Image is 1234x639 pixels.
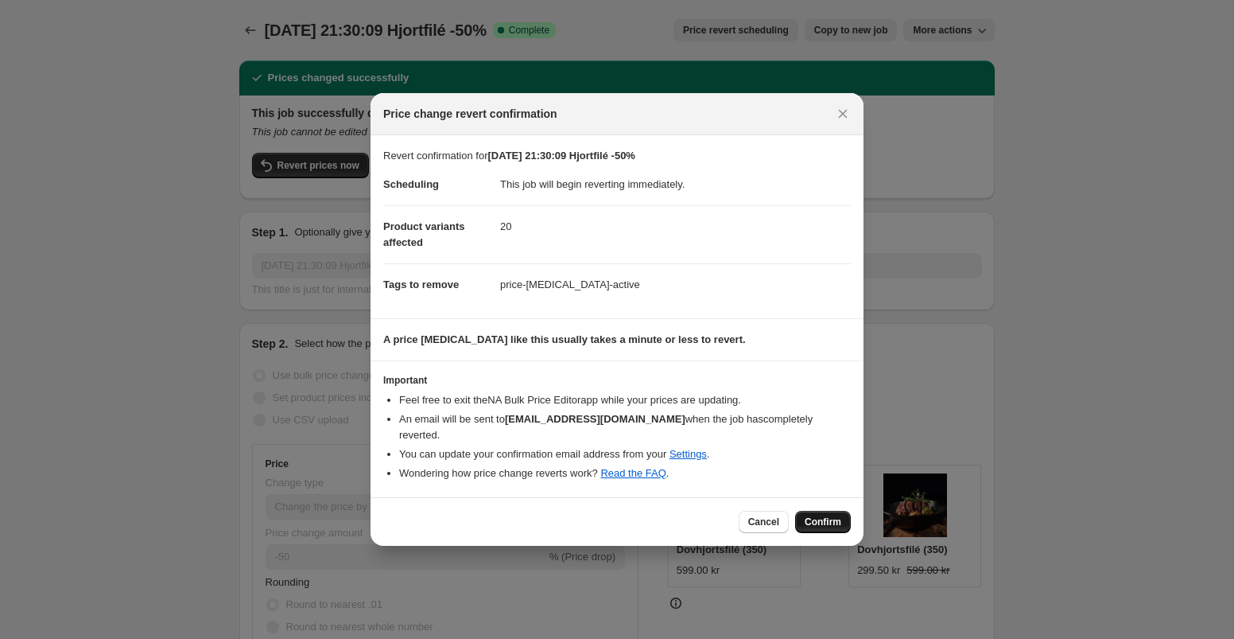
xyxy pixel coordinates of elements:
[505,413,685,425] b: [EMAIL_ADDRESS][DOMAIN_NAME]
[739,511,789,533] button: Cancel
[383,220,465,248] span: Product variants affected
[600,467,666,479] a: Read the FAQ
[383,106,557,122] span: Price change revert confirmation
[383,178,439,190] span: Scheduling
[500,164,851,205] dd: This job will begin reverting immediately.
[832,103,854,125] button: Close
[399,446,851,462] li: You can update your confirmation email address from your .
[795,511,851,533] button: Confirm
[669,448,707,460] a: Settings
[383,374,851,387] h3: Important
[748,516,779,528] span: Cancel
[488,150,635,162] b: [DATE] 21:30:09 Hjortfilé -50%
[399,392,851,408] li: Feel free to exit the NA Bulk Price Editor app while your prices are updating.
[500,205,851,247] dd: 20
[383,148,851,164] p: Revert confirmation for
[805,516,841,528] span: Confirm
[500,263,851,306] dd: price-[MEDICAL_DATA]-active
[383,333,746,345] b: A price [MEDICAL_DATA] like this usually takes a minute or less to revert.
[383,279,459,290] span: Tags to remove
[399,411,851,443] li: An email will be sent to when the job has completely reverted .
[399,466,851,481] li: Wondering how price change reverts work? .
